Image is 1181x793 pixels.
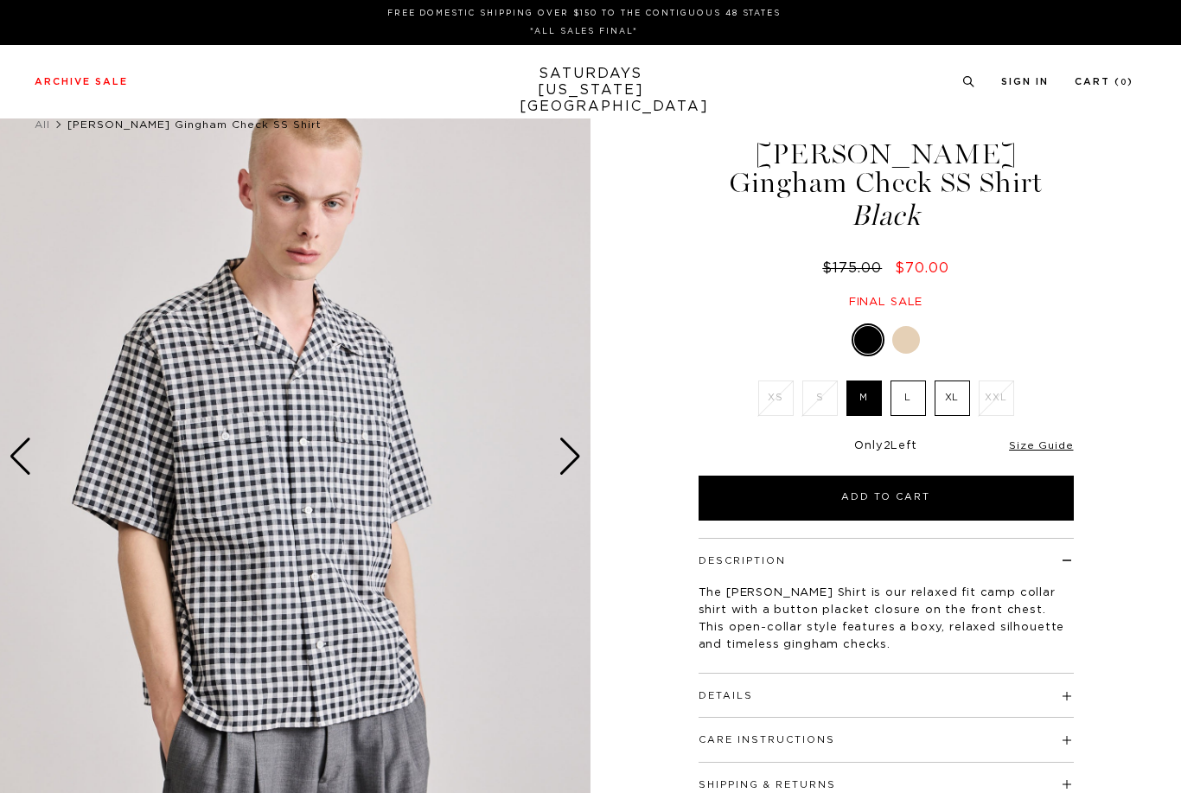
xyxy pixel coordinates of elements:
[699,691,753,700] button: Details
[699,585,1074,654] p: The [PERSON_NAME] Shirt is our relaxed fit camp collar shirt with a button placket closure on the...
[891,381,926,416] label: L
[699,556,786,566] button: Description
[41,7,1127,20] p: FREE DOMESTIC SHIPPING OVER $150 TO THE CONTIGUOUS 48 STATES
[559,438,582,476] div: Next slide
[41,25,1127,38] p: *ALL SALES FINAL*
[9,438,32,476] div: Previous slide
[1009,440,1073,451] a: Size Guide
[696,140,1076,230] h1: [PERSON_NAME] Gingham Check SS Shirt
[1120,79,1127,86] small: 0
[699,735,835,745] button: Care Instructions
[1075,77,1133,86] a: Cart (0)
[1001,77,1049,86] a: Sign In
[822,261,889,275] del: $175.00
[696,201,1076,230] span: Black
[895,261,949,275] span: $70.00
[699,439,1074,454] div: Only Left
[35,77,128,86] a: Archive Sale
[935,381,970,416] label: XL
[35,119,50,130] a: All
[884,440,891,451] span: 2
[699,780,836,790] button: Shipping & Returns
[520,66,662,115] a: SATURDAYS[US_STATE][GEOGRAPHIC_DATA]
[696,295,1076,310] div: Final sale
[67,119,322,130] span: [PERSON_NAME] Gingham Check SS Shirt
[846,381,882,416] label: M
[699,476,1074,521] button: Add to Cart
